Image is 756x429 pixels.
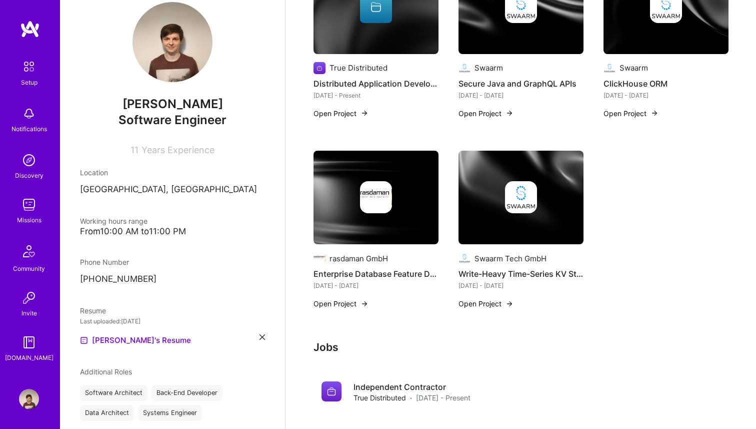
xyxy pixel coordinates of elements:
img: Invite [19,288,39,308]
span: [DATE] - Present [416,392,470,403]
div: Last uploaded: [DATE] [80,316,265,326]
span: 11 [130,145,138,155]
img: arrow-right [360,300,368,308]
div: [DOMAIN_NAME] [5,352,53,363]
span: · [410,392,412,403]
img: bell [19,104,39,124]
span: Software Engineer [118,113,226,127]
img: cover [313,151,438,245]
button: Open Project [458,298,513,309]
div: Back-End Developer [151,385,222,401]
img: Company logo [458,62,470,74]
div: [DATE] - [DATE] [458,280,583,291]
img: discovery [19,150,39,170]
div: [DATE] - [DATE] [313,280,438,291]
img: guide book [19,332,39,352]
h4: Secure Java and GraphQL APIs [458,77,583,90]
div: Community [13,263,45,274]
div: Invite [21,308,37,318]
img: Company logo [360,181,392,213]
h4: Write-Heavy Time-Series KV Store [458,267,583,280]
img: arrow-right [360,109,368,117]
span: [PERSON_NAME] [80,97,265,112]
img: logo [20,20,40,38]
img: teamwork [19,195,39,215]
p: [PHONE_NUMBER] [80,273,265,285]
button: Open Project [603,108,658,119]
img: arrow-right [505,109,513,117]
div: Data Architect [80,405,134,421]
button: Open Project [313,298,368,309]
img: User Avatar [132,2,212,82]
img: Company logo [313,62,325,74]
img: Company logo [603,62,615,74]
img: setup [18,56,39,77]
span: Additional Roles [80,367,132,376]
button: Open Project [313,108,368,119]
img: Company logo [505,181,537,213]
img: Resume [80,336,88,344]
h3: Jobs [313,341,728,353]
div: Setup [21,77,37,88]
span: Years Experience [141,145,214,155]
p: [GEOGRAPHIC_DATA], [GEOGRAPHIC_DATA] [80,184,265,196]
div: Swaarm Tech GmbH [474,253,546,264]
div: Swaarm [619,63,648,73]
div: rasdaman GmbH [329,253,388,264]
img: Company logo [321,381,341,401]
img: arrow-right [650,109,658,117]
span: Resume [80,306,106,315]
img: arrow-right [505,300,513,308]
div: From 10:00 AM to 11:00 PM [80,226,265,237]
div: Software Architect [80,385,147,401]
div: [DATE] - Present [313,90,438,101]
div: Swaarm [474,63,503,73]
div: Discovery [15,170,43,181]
div: Location [80,167,265,178]
button: Open Project [458,108,513,119]
div: True Distributed [329,63,387,73]
span: Working hours range [80,217,147,225]
i: icon Close [259,334,265,340]
div: [DATE] - [DATE] [603,90,728,101]
h4: Enterprise Database Feature Development [313,267,438,280]
a: User Avatar [16,389,41,409]
h4: Independent Contractor [353,381,470,392]
h4: Distributed Application Development [313,77,438,90]
h4: ClickHouse ORM [603,77,728,90]
img: cover [458,151,583,245]
img: Community [17,239,41,263]
a: [PERSON_NAME]'s Resume [80,334,191,346]
img: Company logo [313,252,325,264]
span: Phone Number [80,258,129,266]
div: Missions [17,215,41,225]
img: Company logo [458,252,470,264]
div: Systems Engineer [138,405,202,421]
img: User Avatar [19,389,39,409]
span: True Distributed [353,392,406,403]
div: Notifications [11,124,47,134]
div: [DATE] - [DATE] [458,90,583,101]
